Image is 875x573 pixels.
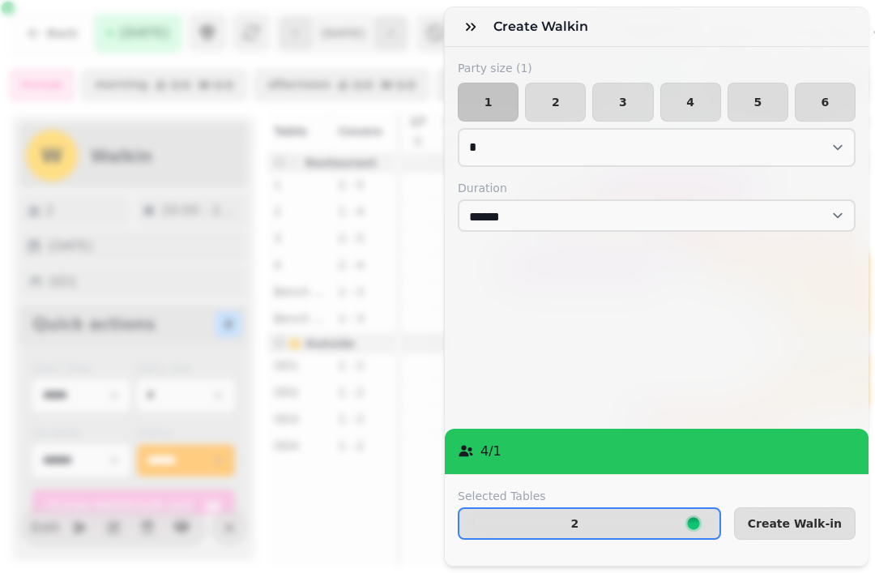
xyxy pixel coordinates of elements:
[525,83,586,122] button: 2
[734,507,856,540] button: Create Walk-in
[458,180,856,196] label: Duration
[480,442,502,461] p: 4 / 1
[458,507,721,540] button: 2
[660,83,721,122] button: 4
[458,60,856,76] label: Party size ( 1 )
[741,96,775,108] span: 5
[458,83,519,122] button: 1
[606,96,639,108] span: 3
[795,83,856,122] button: 6
[539,96,572,108] span: 2
[570,518,578,529] p: 2
[728,83,788,122] button: 5
[674,96,707,108] span: 4
[493,17,595,36] h3: Create walkin
[472,96,505,108] span: 1
[458,488,721,504] label: Selected Tables
[748,518,842,529] span: Create Walk-in
[809,96,842,108] span: 6
[592,83,653,122] button: 3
